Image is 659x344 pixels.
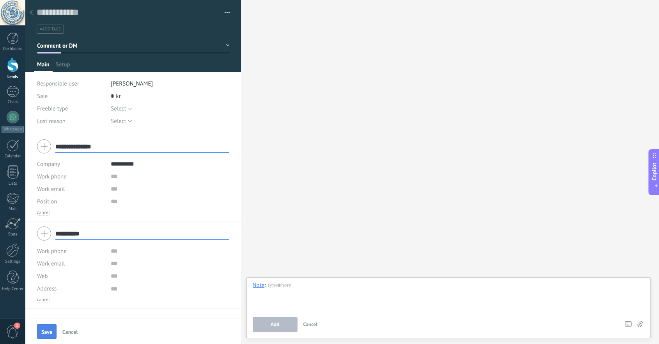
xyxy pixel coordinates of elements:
div: Position [37,195,105,208]
div: Lists [2,181,24,186]
span: Setup [56,61,70,72]
div: Lost reason [37,115,105,127]
span: Copilot [650,162,658,180]
button: Select [111,115,132,127]
div: WhatsApp [2,126,24,133]
button: Cancel [59,325,81,338]
div: Freebie type [37,102,105,115]
div: Web [37,270,105,282]
span: Select [111,118,126,125]
div: Help Center [2,287,24,292]
button: Work phone [37,245,67,257]
button: Work email [37,257,65,270]
span: Work phone [37,173,67,180]
span: Main [37,61,50,72]
span: Web [37,273,48,279]
button: Select [111,102,132,115]
div: Leads [2,75,24,80]
span: Sale [37,93,48,100]
span: Responsible user [37,80,79,87]
span: Cancel [62,329,78,335]
div: Settings [2,259,24,264]
button: Save [37,324,57,339]
button: cancel [37,210,50,216]
span: Work email [37,185,65,193]
span: Address [37,286,57,292]
span: Cancel [303,321,318,328]
div: Chats [2,100,24,105]
span: Position [37,199,57,205]
span: #add tags [40,27,61,32]
button: cancel [37,297,50,303]
div: Mail [2,207,24,212]
span: 1 [14,323,20,329]
div: Stats [2,232,24,237]
div: Sale [37,90,105,102]
button: Cancel [300,317,321,332]
div: Calendar [2,154,24,159]
label: Company [37,161,60,167]
button: Add [253,317,298,332]
span: Lost reason [37,118,66,124]
span: Work phone [37,248,67,255]
div: Responsible user [37,77,105,90]
div: Address [37,282,105,295]
span: Save [41,329,52,335]
span: Select [111,105,126,112]
button: Work email [37,183,65,195]
span: Work email [37,260,65,267]
span: kr. [116,93,122,100]
span: : [264,282,266,289]
button: Work phone [37,170,67,183]
div: Dashboard [2,46,24,52]
span: [PERSON_NAME] [111,80,153,87]
span: Freebie type [37,106,68,112]
span: Add [271,322,279,327]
